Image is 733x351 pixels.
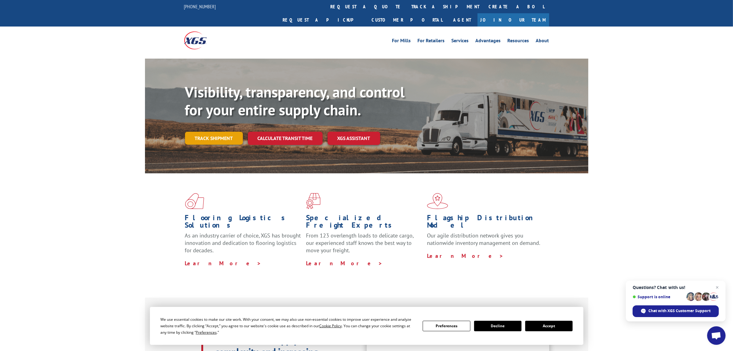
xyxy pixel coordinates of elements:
span: As an industry carrier of choice, XGS has brought innovation and dedication to flooring logistics... [185,232,301,254]
button: Decline [474,321,522,331]
div: Cookie Consent Prompt [150,307,583,345]
a: Resources [508,38,529,45]
a: For Retailers [418,38,445,45]
h1: Specialized Freight Experts [306,214,422,232]
span: Support is online [633,295,684,299]
button: Preferences [423,321,470,331]
button: Accept [525,321,573,331]
a: Agent [447,13,477,27]
b: Visibility, transparency, and control for your entire supply chain. [185,82,405,119]
a: For Mills [392,38,411,45]
h1: Flooring Logistics Solutions [185,214,301,232]
a: About [536,38,549,45]
a: Learn More > [306,260,383,267]
a: Open chat [707,326,726,345]
a: Advantages [476,38,501,45]
img: xgs-icon-total-supply-chain-intelligence-red [185,193,204,209]
a: Request a pickup [278,13,367,27]
div: We use essential cookies to make our site work. With your consent, we may also use non-essential ... [160,316,415,336]
span: Cookie Policy [319,323,342,328]
span: Preferences [196,330,217,335]
span: Chat with XGS Customer Support [633,305,719,317]
img: xgs-icon-flagship-distribution-model-red [427,193,448,209]
a: Track shipment [185,132,243,145]
span: Questions? Chat with us! [633,285,719,290]
h1: Flagship Distribution Model [427,214,543,232]
a: Calculate transit time [248,132,323,145]
a: Learn More > [427,252,504,259]
a: Customer Portal [367,13,447,27]
a: XGS ASSISTANT [328,132,380,145]
span: Chat with XGS Customer Support [649,308,711,314]
a: Services [452,38,469,45]
a: [PHONE_NUMBER] [184,3,216,10]
p: From 123 overlength loads to delicate cargo, our experienced staff knows the best way to move you... [306,232,422,259]
a: Join Our Team [477,13,549,27]
a: Learn More > [185,260,262,267]
span: Our agile distribution network gives you nationwide inventory management on demand. [427,232,540,246]
img: xgs-icon-focused-on-flooring-red [306,193,320,209]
